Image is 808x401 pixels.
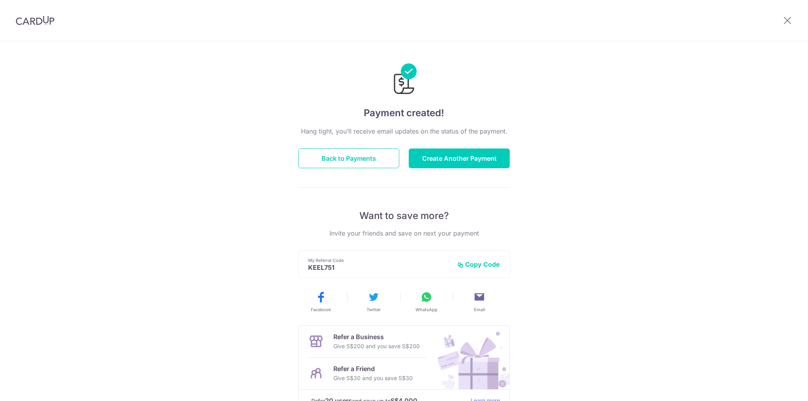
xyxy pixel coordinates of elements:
[333,364,413,373] p: Refer a Friend
[298,149,399,168] button: Back to Payments
[308,264,451,271] p: KEEL751
[456,291,503,313] button: Email
[16,16,54,25] img: CardUp
[298,228,510,238] p: Invite your friends and save on next your payment
[298,126,510,136] p: Hang tight, you’ll receive email updates on the status of the payment.
[298,106,510,120] h4: Payment created!
[457,260,500,268] button: Copy Code
[367,306,381,313] span: Twitter
[430,326,509,389] img: Refer
[311,306,331,313] span: Facebook
[403,291,450,313] button: WhatsApp
[297,291,344,313] button: Facebook
[308,257,451,264] p: My Referral Code
[474,306,485,313] span: Email
[333,342,420,351] p: Give S$200 and you save S$200
[298,210,510,222] p: Want to save more?
[350,291,397,313] button: Twitter
[409,149,510,168] button: Create Another Payment
[333,332,420,342] p: Refer a Business
[333,373,413,383] p: Give S$30 and you save S$30
[415,306,438,313] span: WhatsApp
[391,63,417,97] img: Payments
